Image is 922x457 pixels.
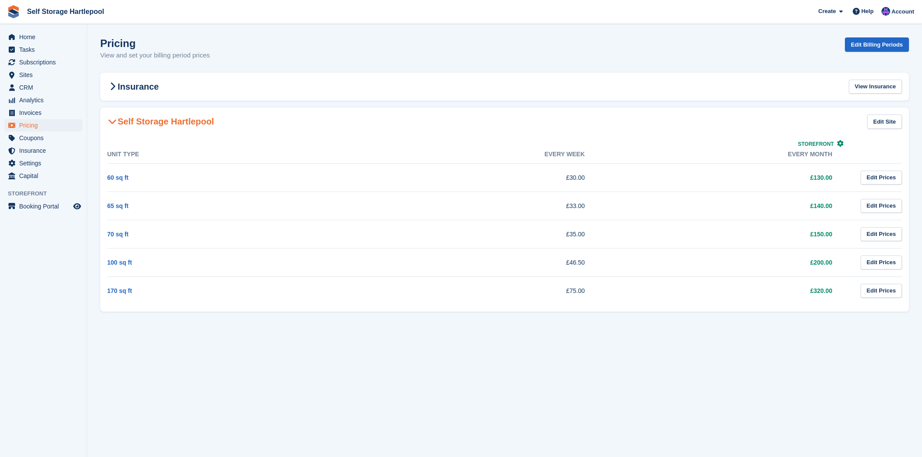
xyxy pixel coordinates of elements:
[861,227,902,242] a: Edit Prices
[849,80,902,94] a: View Insurance
[4,81,82,94] a: menu
[798,141,834,147] span: Storefront
[881,7,890,16] img: Sean Wood
[100,50,210,60] p: View and set your billing period prices
[355,192,602,220] td: £33.00
[19,170,71,182] span: Capital
[861,171,902,185] a: Edit Prices
[355,248,602,276] td: £46.50
[4,144,82,157] a: menu
[4,56,82,68] a: menu
[19,107,71,119] span: Invoices
[4,69,82,81] a: menu
[107,81,159,92] h2: Insurance
[861,255,902,270] a: Edit Prices
[602,145,850,164] th: Every month
[19,94,71,106] span: Analytics
[4,119,82,131] a: menu
[19,81,71,94] span: CRM
[24,4,108,19] a: Self Storage Hartlepool
[602,192,850,220] td: £140.00
[7,5,20,18] img: stora-icon-8386f47178a22dfd0bd8f6a31ec36ba5ce8667c1dd55bd0f319d3a0aa187defe.svg
[4,31,82,43] a: menu
[602,163,850,192] td: £130.00
[19,144,71,157] span: Insurance
[107,174,129,181] a: 60 sq ft
[798,141,844,147] a: Storefront
[4,200,82,212] a: menu
[100,37,210,49] h1: Pricing
[8,189,87,198] span: Storefront
[107,259,132,266] a: 100 sq ft
[818,7,836,16] span: Create
[355,145,602,164] th: Every week
[107,231,129,238] a: 70 sq ft
[355,220,602,248] td: £35.00
[19,31,71,43] span: Home
[4,107,82,119] a: menu
[19,132,71,144] span: Coupons
[602,220,850,248] td: £150.00
[19,119,71,131] span: Pricing
[861,199,902,213] a: Edit Prices
[107,116,214,127] h2: Self Storage Hartlepool
[19,44,71,56] span: Tasks
[4,157,82,169] a: menu
[4,44,82,56] a: menu
[19,56,71,68] span: Subscriptions
[867,114,902,129] a: Edit Site
[107,202,129,209] a: 65 sq ft
[19,157,71,169] span: Settings
[4,170,82,182] a: menu
[602,276,850,305] td: £320.00
[19,69,71,81] span: Sites
[107,287,132,294] a: 170 sq ft
[72,201,82,212] a: Preview store
[602,248,850,276] td: £200.00
[4,94,82,106] a: menu
[4,132,82,144] a: menu
[355,276,602,305] td: £75.00
[107,145,355,164] th: Unit Type
[845,37,909,52] a: Edit Billing Periods
[861,284,902,298] a: Edit Prices
[891,7,914,16] span: Account
[19,200,71,212] span: Booking Portal
[861,7,874,16] span: Help
[355,163,602,192] td: £30.00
